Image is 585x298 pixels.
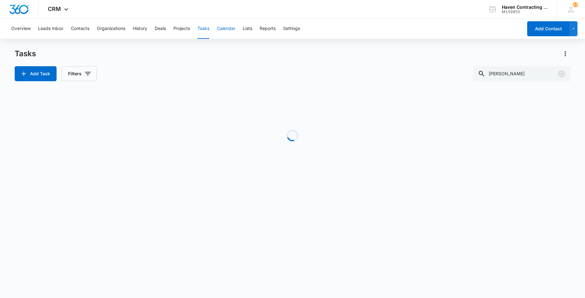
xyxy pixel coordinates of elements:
[197,19,209,39] button: Tasks
[527,21,569,36] button: Add Contact
[557,69,567,79] button: Clear
[48,6,61,12] span: CRM
[155,19,166,39] button: Deals
[97,19,125,39] button: Organizations
[71,19,89,39] button: Contacts
[283,19,300,39] button: Settings
[217,19,235,39] button: Calendar
[573,2,578,7] div: notifications count
[560,49,570,59] button: Actions
[133,19,147,39] button: History
[15,66,57,81] button: Add Task
[243,19,252,39] button: Lists
[173,19,190,39] button: Projects
[573,2,578,7] span: 17
[38,19,63,39] button: Leads Inbox
[15,49,36,58] h1: Tasks
[260,19,276,39] button: Reports
[11,19,31,39] button: Overview
[473,66,570,81] input: Search Tasks
[502,5,547,10] div: account name
[502,10,547,14] div: account id
[62,66,97,81] button: Filters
